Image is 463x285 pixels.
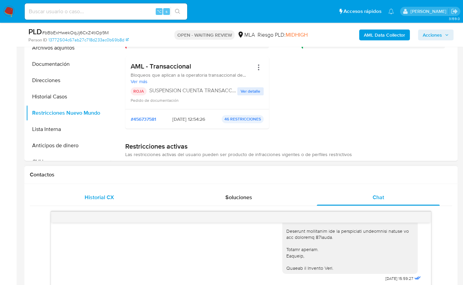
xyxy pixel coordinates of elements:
button: Restricciones Nuevo Mundo [26,105,111,121]
span: s [166,8,168,15]
span: Historial CX [85,193,114,201]
div: MLA [237,31,255,39]
button: CVU [26,154,111,170]
button: Historial Casos [26,89,111,105]
span: 3.159.0 [448,16,460,21]
a: 13772504c67ab27c718d233ac0b69b8d [48,37,129,43]
button: search-icon [171,7,184,16]
span: Riesgo PLD: [257,31,307,39]
span: Accesos rápidos [344,8,381,15]
span: Soluciones [225,193,252,201]
span: ⌥ [156,8,161,15]
a: Notificaciones [388,8,394,14]
button: Lista Interna [26,121,111,137]
button: Documentación [26,56,111,72]
button: Anticipos de dinero [26,137,111,154]
b: Person ID [28,37,47,43]
span: [DATE] 15:59:27 [385,276,413,281]
b: AML Data Collector [364,30,405,40]
a: Salir [451,8,458,15]
input: Buscar usuario o caso... [25,7,187,16]
p: OPEN - WAITING REVIEW [174,30,235,40]
span: # bBbExHwekOqJj6CxZ4tiOp9M [42,29,109,36]
b: PLD [28,26,42,37]
span: Chat [373,193,384,201]
button: Direcciones [26,72,111,89]
h1: Contactos [30,171,452,178]
button: Acciones [418,30,454,40]
span: MIDHIGH [285,31,307,39]
p: jian.marin@mercadolibre.com [410,8,448,15]
span: Acciones [423,30,442,40]
button: AML Data Collector [359,30,410,40]
button: Archivos adjuntos [26,40,111,56]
